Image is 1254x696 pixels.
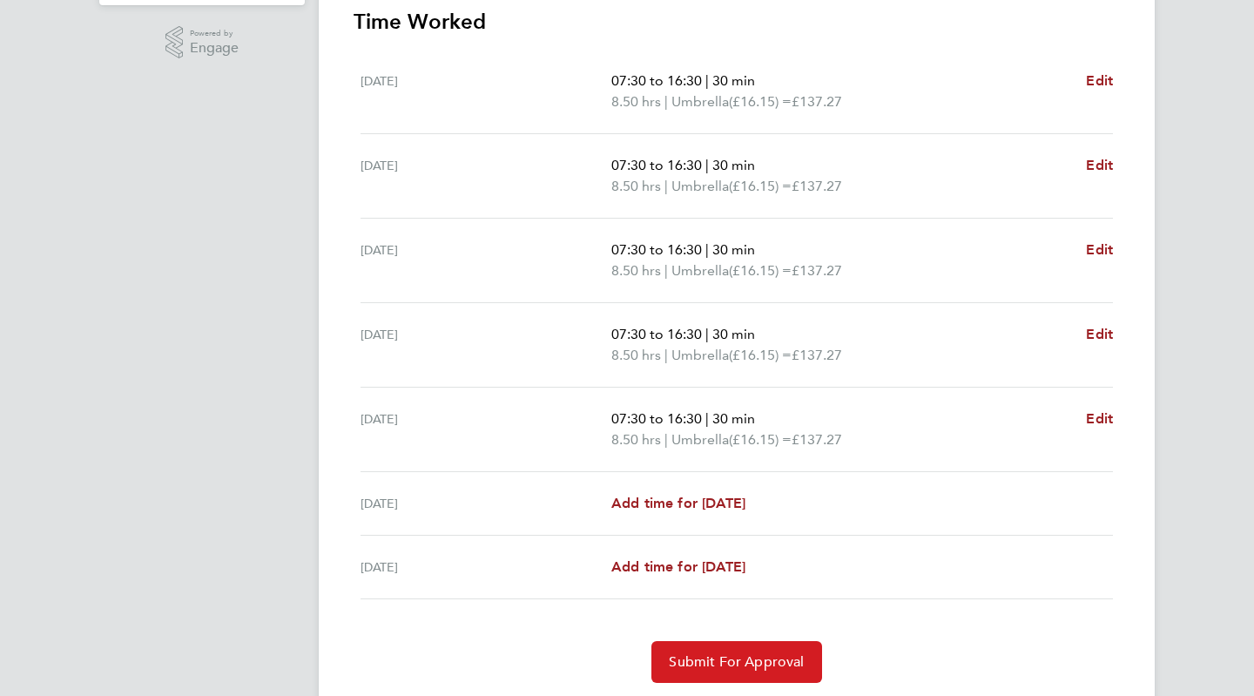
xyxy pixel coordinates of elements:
[611,557,745,578] a: Add time for [DATE]
[361,557,611,578] div: [DATE]
[671,260,729,281] span: Umbrella
[165,26,239,59] a: Powered byEngage
[792,178,842,194] span: £137.27
[671,176,729,197] span: Umbrella
[611,493,745,514] a: Add time for [DATE]
[611,326,702,342] span: 07:30 to 16:30
[611,347,661,363] span: 8.50 hrs
[611,495,745,511] span: Add time for [DATE]
[1086,326,1113,342] span: Edit
[729,93,792,110] span: (£16.15) =
[664,178,668,194] span: |
[1086,155,1113,176] a: Edit
[1086,324,1113,345] a: Edit
[671,345,729,366] span: Umbrella
[729,431,792,448] span: (£16.15) =
[729,178,792,194] span: (£16.15) =
[712,326,755,342] span: 30 min
[664,431,668,448] span: |
[1086,72,1113,89] span: Edit
[705,157,709,173] span: |
[651,641,821,683] button: Submit For Approval
[611,431,661,448] span: 8.50 hrs
[611,262,661,279] span: 8.50 hrs
[664,347,668,363] span: |
[664,262,668,279] span: |
[361,409,611,450] div: [DATE]
[712,157,755,173] span: 30 min
[712,410,755,427] span: 30 min
[611,558,745,575] span: Add time for [DATE]
[792,93,842,110] span: £137.27
[705,72,709,89] span: |
[354,8,1120,36] h3: Time Worked
[792,347,842,363] span: £137.27
[361,324,611,366] div: [DATE]
[792,262,842,279] span: £137.27
[671,91,729,112] span: Umbrella
[611,241,702,258] span: 07:30 to 16:30
[705,241,709,258] span: |
[1086,409,1113,429] a: Edit
[664,93,668,110] span: |
[190,41,239,56] span: Engage
[1086,410,1113,427] span: Edit
[669,653,804,671] span: Submit For Approval
[190,26,239,41] span: Powered by
[361,155,611,197] div: [DATE]
[361,240,611,281] div: [DATE]
[671,429,729,450] span: Umbrella
[1086,71,1113,91] a: Edit
[792,431,842,448] span: £137.27
[611,178,661,194] span: 8.50 hrs
[729,347,792,363] span: (£16.15) =
[1086,241,1113,258] span: Edit
[705,326,709,342] span: |
[611,410,702,427] span: 07:30 to 16:30
[611,157,702,173] span: 07:30 to 16:30
[712,241,755,258] span: 30 min
[611,72,702,89] span: 07:30 to 16:30
[729,262,792,279] span: (£16.15) =
[712,72,755,89] span: 30 min
[1086,157,1113,173] span: Edit
[361,493,611,514] div: [DATE]
[361,71,611,112] div: [DATE]
[611,93,661,110] span: 8.50 hrs
[1086,240,1113,260] a: Edit
[705,410,709,427] span: |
